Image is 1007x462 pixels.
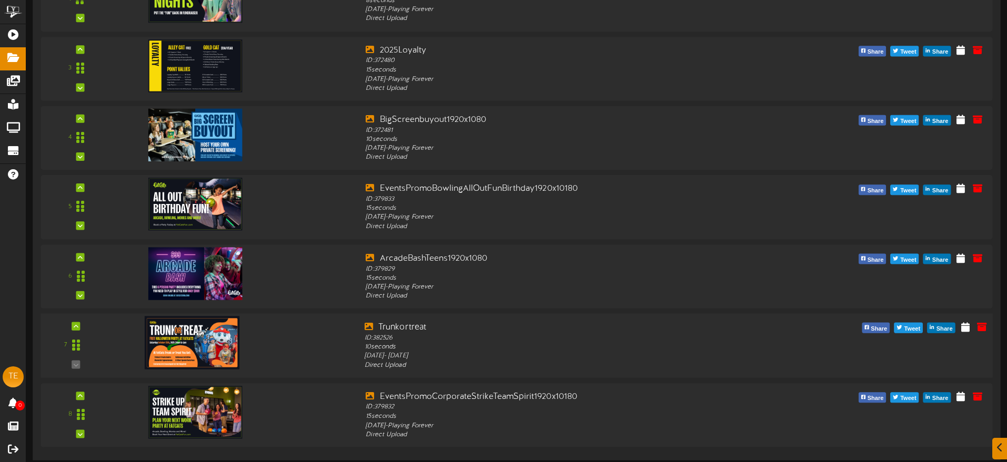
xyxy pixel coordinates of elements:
button: Share [859,392,887,403]
div: [DATE] - Playing Forever [366,5,747,14]
div: Direct Upload [366,291,747,300]
div: [DATE] - Playing Forever [366,421,747,430]
img: eb2473db-82a0-4a5b-99b4-856d49f3ee7c.jpg [148,178,242,230]
button: Share [923,115,951,126]
span: Share [865,46,886,58]
div: TE [3,366,24,387]
div: EventsPromoBowlingAllOutFunBirthday1920x10180 [366,183,747,195]
img: 6c34b62c-1650-4ea8-a9c8-76c9138aca89.jpg [148,247,242,300]
div: [DATE] - Playing Forever [366,144,747,153]
img: 8f79f44b-b836-4d63-a66e-7c8b1b13b03d.png [148,39,242,92]
button: Share [923,392,951,403]
div: ID: 379833 15 seconds [366,195,747,213]
span: Tweet [898,184,918,196]
div: BigScreenbuyout1920x1080 [366,114,747,126]
span: Share [934,323,955,335]
span: Tweet [898,254,918,265]
span: Share [930,254,951,265]
button: Share [859,253,887,264]
div: 8 [68,410,72,419]
div: [DATE] - Playing Forever [366,75,747,84]
div: Direct Upload [365,361,749,370]
span: Tweet [898,46,918,58]
span: Share [869,323,889,335]
button: Tweet [890,392,919,403]
span: Share [930,184,951,196]
div: 2025Loyalty [366,45,747,57]
button: Share [927,323,955,333]
button: Share [859,46,887,56]
div: [DATE] - Playing Forever [366,282,747,291]
span: Share [930,46,951,58]
div: Direct Upload [366,430,747,439]
img: aa82a540-c86f-43fc-98cf-b9610c896911.png [148,108,242,161]
div: Direct Upload [366,14,747,23]
span: Share [930,393,951,404]
div: ID: 379829 15 seconds [366,264,747,282]
span: Tweet [902,323,922,335]
button: Share [859,115,887,126]
button: Share [923,253,951,264]
div: EventsPromoCorporateStrikeTeamSpirit1920x10180 [366,391,747,403]
div: [DATE] - [DATE] [365,352,749,361]
button: Share [862,323,890,333]
div: ID: 372480 15 seconds [366,56,747,74]
button: Tweet [890,115,919,126]
span: Tweet [898,116,918,127]
span: Share [865,184,886,196]
div: ID: 372481 10 seconds [366,126,747,143]
button: Tweet [890,46,919,56]
img: 2c004e3d-1cab-48c0-84eb-a55e521f04e4.png [145,316,239,369]
span: Tweet [898,393,918,404]
button: Tweet [890,184,919,194]
span: 0 [15,401,25,410]
div: ID: 379832 15 seconds [366,403,747,420]
div: Direct Upload [366,84,747,93]
img: 750bc912-8fe6-4be8-b626-076620a89195.jpg [148,386,242,438]
div: Direct Upload [366,153,747,162]
div: ID: 382526 10 seconds [365,333,749,352]
div: Direct Upload [366,222,747,231]
div: ArcadeBashTeens1920x1080 [366,252,747,264]
span: Share [865,116,886,127]
button: Share [923,184,951,194]
span: Share [930,116,951,127]
span: Share [865,393,886,404]
button: Share [923,46,951,56]
button: Share [859,184,887,194]
button: Tweet [894,323,923,333]
div: Trunkortreat [365,321,749,333]
button: Tweet [890,253,919,264]
div: [DATE] - Playing Forever [366,213,747,222]
span: Share [865,254,886,265]
div: 6 [68,271,72,280]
